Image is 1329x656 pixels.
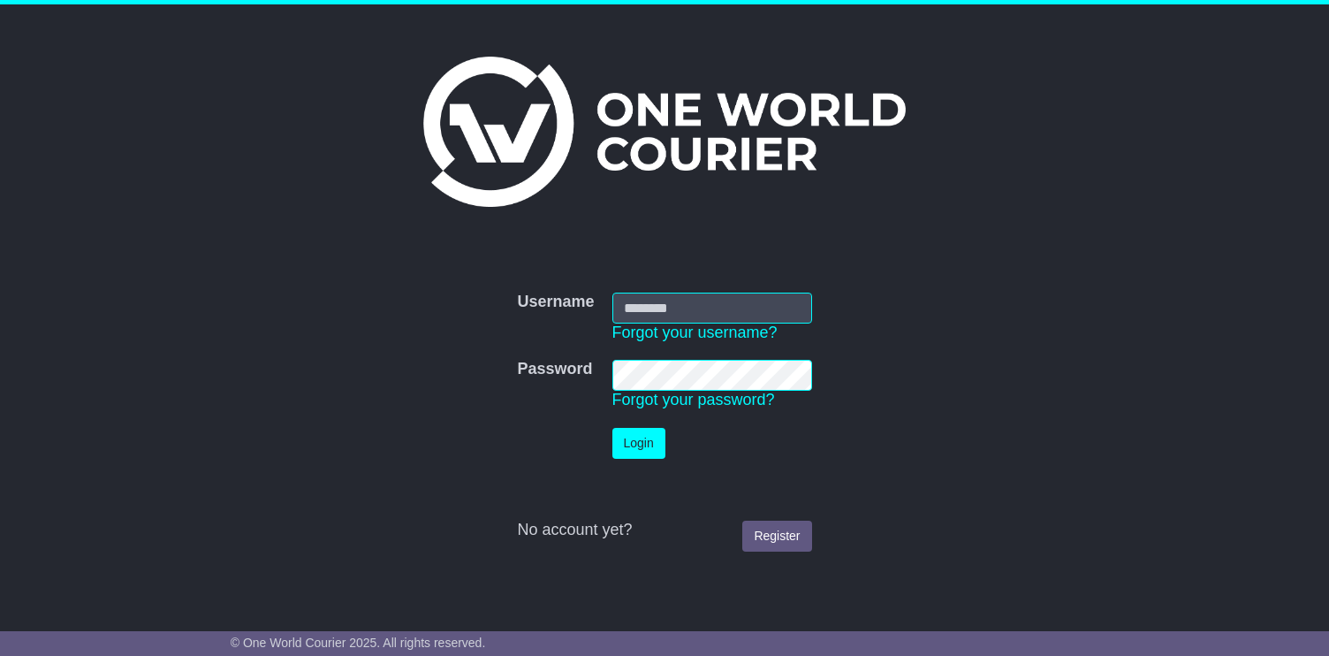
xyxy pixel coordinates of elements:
div: No account yet? [517,521,811,540]
a: Forgot your password? [612,391,775,408]
img: One World [423,57,906,207]
a: Register [742,521,811,552]
label: Username [517,293,594,312]
button: Login [612,428,665,459]
span: © One World Courier 2025. All rights reserved. [231,636,486,650]
a: Forgot your username? [612,324,778,341]
label: Password [517,360,592,379]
